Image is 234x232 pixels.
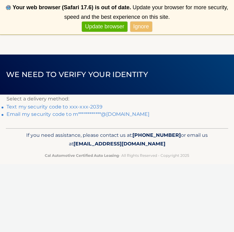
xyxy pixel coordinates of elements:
a: Ignore [130,22,152,32]
span: We need to verify your identity [6,70,148,79]
p: Select a delivery method: [6,95,228,103]
span: Update your browser for more security, speed and the best experience on this site. [64,4,228,20]
p: - All Rights Reserved - Copyright 2025 [15,152,219,159]
a: Text my security code to xxx-xxx-2039 [6,104,102,110]
strong: Cal Automotive Certified Auto Leasing [45,153,119,158]
span: [PHONE_NUMBER] [132,132,181,138]
a: Update browser [82,22,127,32]
p: If you need assistance, please contact us at: or email us at [15,131,219,149]
b: Your web browser (Safari 17.6) is out of date. [13,4,131,10]
span: [EMAIL_ADDRESS][DOMAIN_NAME] [73,141,165,147]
